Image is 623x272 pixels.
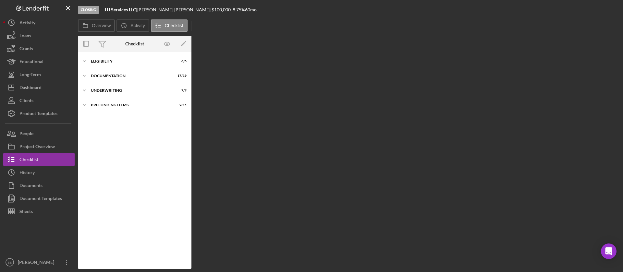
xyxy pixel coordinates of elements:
[125,41,144,46] div: Checklist
[19,29,31,44] div: Loans
[212,7,233,12] div: $100,000
[3,205,75,218] button: Sheets
[3,153,75,166] button: Checklist
[3,256,75,269] button: SS[PERSON_NAME]
[151,19,188,32] button: Checklist
[78,19,115,32] button: Overview
[3,179,75,192] button: Documents
[3,107,75,120] button: Product Templates
[19,94,33,109] div: Clients
[233,7,245,12] div: 8.75 %
[92,23,111,28] label: Overview
[104,7,137,12] div: |
[19,192,62,207] div: Document Templates
[3,140,75,153] button: Project Overview
[91,74,170,78] div: Documentation
[19,68,41,83] div: Long-Term
[116,19,149,32] button: Activity
[3,192,75,205] button: Document Templates
[3,16,75,29] button: Activity
[19,179,43,194] div: Documents
[3,127,75,140] button: People
[91,89,170,92] div: Underwriting
[175,103,187,107] div: 9 / 15
[3,81,75,94] button: Dashboard
[19,55,43,70] div: Educational
[175,74,187,78] div: 17 / 19
[601,243,617,259] div: Open Intercom Messenger
[19,107,57,122] div: Product Templates
[19,16,35,31] div: Activity
[91,103,170,107] div: Prefunding Items
[137,7,212,12] div: [PERSON_NAME] [PERSON_NAME] |
[3,42,75,55] button: Grants
[104,7,136,12] b: JJJ Services LLC
[3,68,75,81] button: Long-Term
[16,256,58,270] div: [PERSON_NAME]
[165,23,183,28] label: Checklist
[19,205,33,219] div: Sheets
[19,153,38,168] div: Checklist
[19,42,33,57] div: Grants
[245,7,257,12] div: 60 mo
[19,81,42,96] div: Dashboard
[3,94,75,107] button: Clients
[8,261,12,264] text: SS
[19,140,55,155] div: Project Overview
[175,59,187,63] div: 6 / 6
[3,55,75,68] button: Educational
[91,59,170,63] div: Eligibility
[78,6,99,14] div: Closing
[175,89,187,92] div: 7 / 9
[3,166,75,179] button: History
[3,29,75,42] button: Loans
[130,23,145,28] label: Activity
[19,127,33,142] div: People
[19,166,35,181] div: History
